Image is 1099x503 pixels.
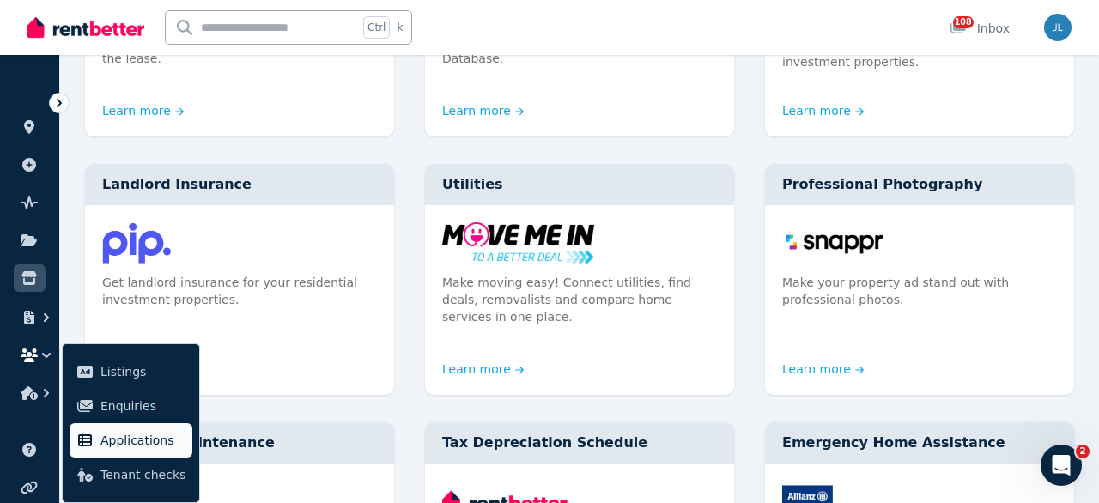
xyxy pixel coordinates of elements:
[442,274,717,325] p: Make moving easy! Connect utilities, find deals, removalists and compare home services in one place.
[100,361,185,382] span: Listings
[363,16,390,39] span: Ctrl
[442,361,525,378] a: Learn more
[950,20,1010,37] div: Inbox
[85,164,394,205] div: Landlord Insurance
[102,102,185,119] a: Learn more
[425,164,734,205] div: Utilities
[102,222,377,264] img: Landlord Insurance
[442,102,525,119] a: Learn more
[100,464,185,485] span: Tenant checks
[27,15,144,40] img: RentBetter
[397,21,403,34] span: k
[100,430,185,451] span: Applications
[782,274,1057,308] p: Make your property ad stand out with professional photos.
[100,396,185,416] span: Enquiries
[765,422,1074,464] div: Emergency Home Assistance
[782,222,1057,264] img: Professional Photography
[782,102,865,119] a: Learn more
[765,164,1074,205] div: Professional Photography
[70,458,192,492] a: Tenant checks
[782,361,865,378] a: Learn more
[1041,445,1082,486] iframe: Intercom live chat
[85,422,394,464] div: Trades & Maintenance
[953,16,974,28] span: 108
[1076,445,1090,458] span: 2
[70,423,192,458] a: Applications
[425,422,734,464] div: Tax Depreciation Schedule
[102,274,377,308] p: Get landlord insurance for your residential investment properties.
[70,389,192,423] a: Enquiries
[70,355,192,389] a: Listings
[442,222,717,264] img: Utilities
[1044,14,1072,41] img: Joanne Lau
